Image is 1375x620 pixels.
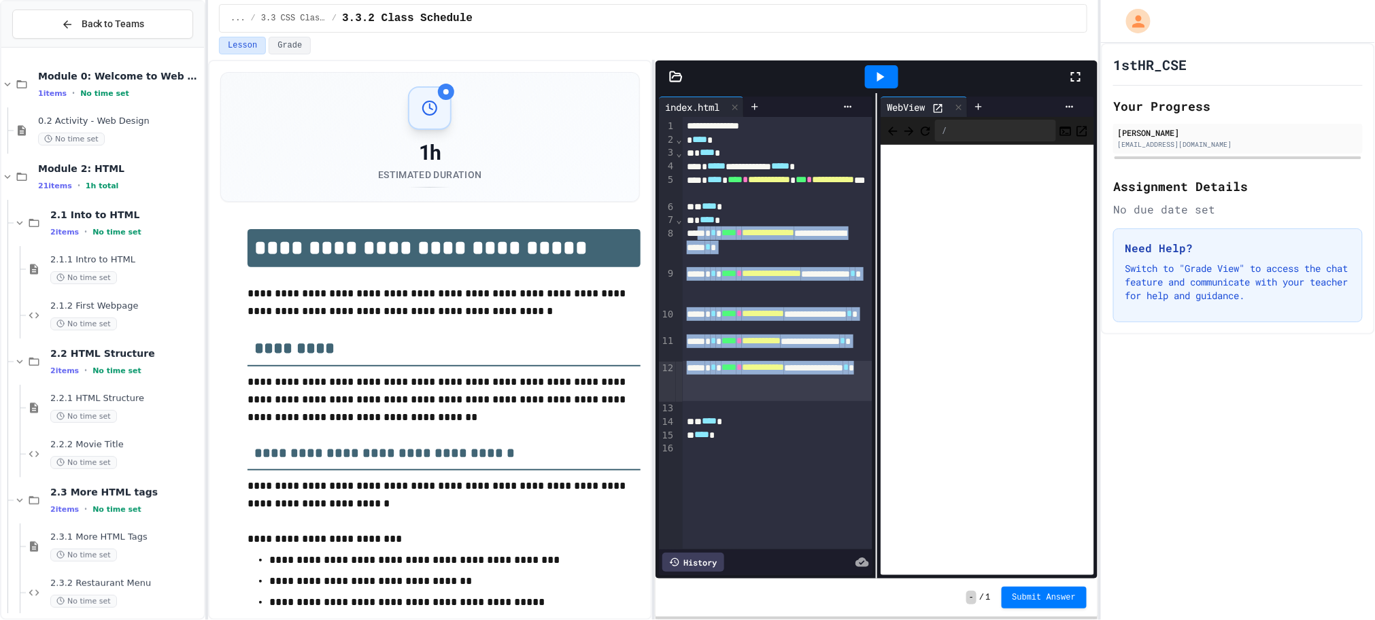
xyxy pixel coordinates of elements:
[676,148,683,158] span: Fold line
[50,317,117,330] span: No time set
[659,402,676,415] div: 13
[1075,122,1089,139] button: Open in new tab
[1125,240,1351,256] h3: Need Help?
[659,133,676,147] div: 2
[78,180,80,191] span: •
[50,486,201,498] span: 2.3 More HTML tags
[38,162,201,175] span: Module 2: HTML
[1125,262,1351,303] p: Switch to "Grade View" to access the chat feature and communicate with your teacher for help and ...
[1002,587,1087,608] button: Submit Answer
[659,334,676,362] div: 11
[38,89,67,98] span: 1 items
[659,429,676,443] div: 15
[50,300,201,312] span: 2.1.2 First Webpage
[659,362,676,402] div: 12
[50,456,117,469] span: No time set
[231,13,245,24] span: ...
[50,393,201,404] span: 2.2.1 HTML Structure
[50,271,117,284] span: No time set
[985,592,990,603] span: 1
[38,116,201,127] span: 0.2 Activity - Web Design
[659,201,676,214] div: 6
[659,97,744,117] div: index.html
[1117,126,1359,139] div: [PERSON_NAME]
[92,228,141,237] span: No time set
[332,13,337,24] span: /
[881,145,1094,576] iframe: Web Preview
[676,214,683,225] span: Fold line
[1113,177,1363,196] h2: Assignment Details
[659,146,676,160] div: 3
[659,100,727,114] div: index.html
[966,591,977,604] span: -
[919,122,932,139] button: Refresh
[659,160,676,173] div: 4
[659,213,676,227] div: 7
[80,89,129,98] span: No time set
[84,365,87,376] span: •
[902,122,916,139] span: Forward
[1013,592,1076,603] span: Submit Answer
[86,182,119,190] span: 1h total
[1113,55,1187,74] h1: 1stHR_CSE
[50,209,201,221] span: 2.1 Into to HTML
[92,505,141,514] span: No time set
[1113,97,1363,116] h2: Your Progress
[38,133,105,145] span: No time set
[659,267,676,307] div: 9
[659,227,676,267] div: 8
[1112,5,1154,37] div: My Account
[82,17,145,31] span: Back to Teams
[50,410,117,423] span: No time set
[50,254,201,266] span: 2.1.1 Intro to HTML
[38,182,72,190] span: 21 items
[72,88,75,99] span: •
[659,442,676,455] div: 16
[342,10,473,27] span: 3.3.2 Class Schedule
[1113,201,1363,218] div: No due date set
[1059,122,1072,139] button: Console
[50,347,201,360] span: 2.2 HTML Structure
[979,592,984,603] span: /
[935,120,1056,141] div: /
[84,504,87,515] span: •
[659,308,676,335] div: 10
[38,70,201,82] span: Module 0: Welcome to Web Development
[219,37,266,54] button: Lesson
[378,141,481,165] div: 1h
[50,595,117,608] span: No time set
[881,97,968,117] div: WebView
[261,13,326,24] span: 3.3 CSS Classes
[50,228,79,237] span: 2 items
[251,13,256,24] span: /
[12,10,193,39] button: Back to Teams
[659,415,676,429] div: 14
[886,122,900,139] span: Back
[881,100,932,114] div: WebView
[269,37,311,54] button: Grade
[50,439,201,451] span: 2.2.2 Movie Title
[50,578,201,589] span: 2.3.2 Restaurant Menu
[92,366,141,375] span: No time set
[659,173,676,201] div: 5
[50,505,79,514] span: 2 items
[378,168,481,182] div: Estimated Duration
[662,553,724,572] div: History
[50,366,79,375] span: 2 items
[1117,139,1359,150] div: [EMAIL_ADDRESS][DOMAIN_NAME]
[676,134,683,145] span: Fold line
[659,120,676,133] div: 1
[50,532,201,543] span: 2.3.1 More HTML Tags
[84,226,87,237] span: •
[50,549,117,562] span: No time set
